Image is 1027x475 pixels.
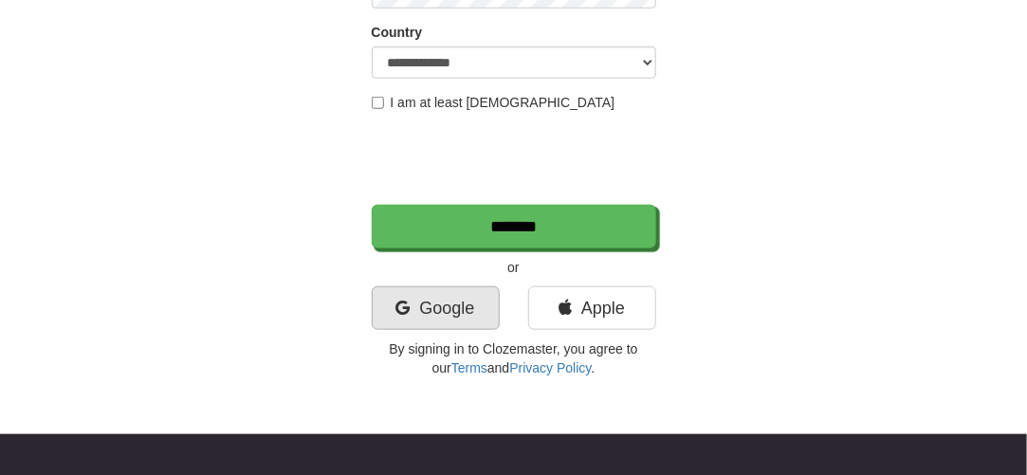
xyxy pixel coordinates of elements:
[509,360,591,375] a: Privacy Policy
[372,121,660,195] iframe: reCAPTCHA
[372,23,423,42] label: Country
[372,97,384,109] input: I am at least [DEMOGRAPHIC_DATA]
[451,360,487,375] a: Terms
[372,339,656,377] p: By signing in to Clozemaster, you agree to our and .
[372,93,615,112] label: I am at least [DEMOGRAPHIC_DATA]
[528,286,656,330] a: Apple
[372,286,500,330] a: Google
[372,258,656,277] p: or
